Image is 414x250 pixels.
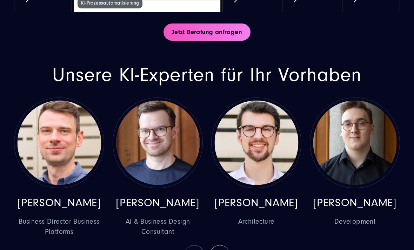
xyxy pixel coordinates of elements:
[14,196,104,209] p: [PERSON_NAME]
[211,217,301,227] span: Architecture
[211,196,301,209] p: [PERSON_NAME]
[310,217,400,227] span: Development
[313,101,397,185] img: Milosz-Rolla-570x570
[113,196,203,209] p: [PERSON_NAME]
[40,63,374,87] h2: Unsere KI-Experten für Ihr Vorhaben
[17,101,101,185] img: Marcel Epler - Senior Consultant & Solution Architect - SUNZINET
[113,217,203,237] span: AI & Business Design Consultant
[14,217,104,237] span: Business Director Business Platforms
[163,23,251,41] a: Jetzt Beratung anfragen
[310,196,400,209] p: [PERSON_NAME]
[116,101,200,185] img: Tomasz-Gabrys-570x570
[214,101,298,185] img: Stephan-Ritter-570x570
